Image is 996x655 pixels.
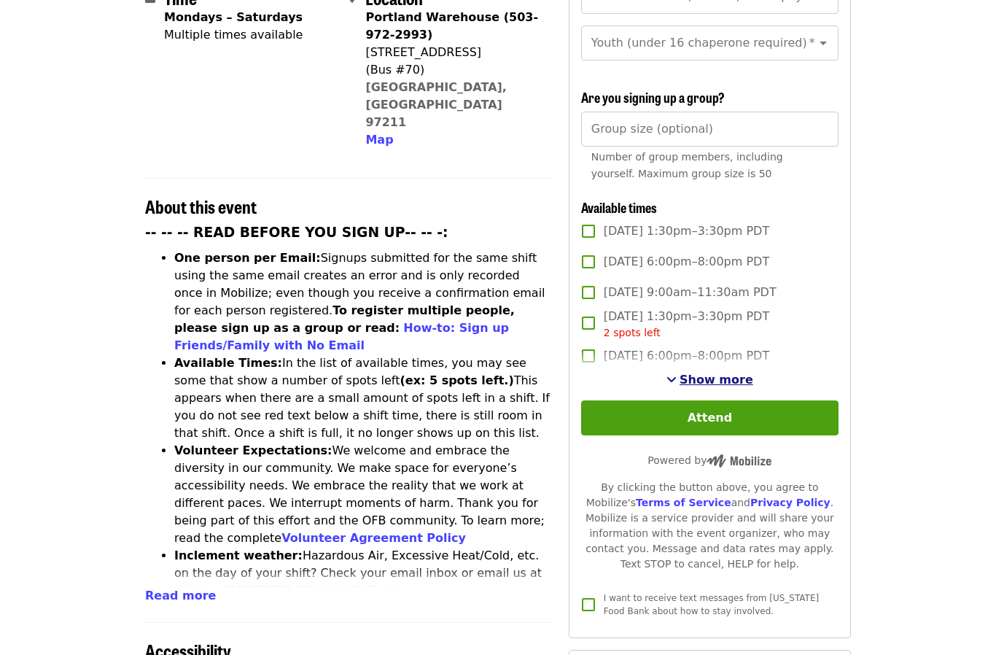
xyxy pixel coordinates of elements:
div: [STREET_ADDRESS] [365,44,539,61]
div: Multiple times available [164,26,303,44]
img: Powered by Mobilize [707,454,771,468]
span: [DATE] 6:00pm–8:00pm PDT [604,253,769,271]
span: Map [365,133,393,147]
strong: One person per Email: [174,251,321,265]
span: Show more [680,373,753,387]
strong: Inclement weather: [174,549,303,562]
li: Hazardous Air, Excessive Heat/Cold, etc. on the day of your shift? Check your email inbox or emai... [174,547,551,635]
a: [GEOGRAPHIC_DATA], [GEOGRAPHIC_DATA] 97211 [365,80,507,129]
span: Are you signing up a group? [581,88,725,106]
a: Privacy Policy [750,497,830,508]
span: Read more [145,589,216,602]
a: How-to: Sign up Friends/Family with No Email [174,321,509,352]
span: [DATE] 1:30pm–3:30pm PDT [604,222,769,240]
li: Signups submitted for the same shift using the same email creates an error and is only recorded o... [174,249,551,354]
strong: Volunteer Expectations: [174,443,332,457]
strong: To register multiple people, please sign up as a group or read: [174,303,515,335]
span: Powered by [647,454,771,466]
button: Read more [145,587,216,605]
span: Available times [581,198,657,217]
span: [DATE] 6:00pm–8:00pm PDT [604,347,769,365]
span: Number of group members, including yourself. Maximum group size is 50 [591,151,783,179]
div: By clicking the button above, you agree to Mobilize's and . Mobilize is a service provider and wi... [581,480,839,572]
span: [DATE] 9:00am–11:30am PDT [604,284,777,301]
strong: Mondays – Saturdays [164,10,303,24]
strong: -- -- -- READ BEFORE YOU SIGN UP-- -- -: [145,225,448,240]
button: Attend [581,400,839,435]
button: Open [813,33,833,53]
li: In the list of available times, you may see some that show a number of spots left This appears wh... [174,354,551,442]
button: See more timeslots [666,371,753,389]
div: (Bus #70) [365,61,539,79]
span: 2 spots left [604,327,661,338]
button: Map [365,131,393,149]
strong: Portland Warehouse (503-972-2993) [365,10,538,42]
span: About this event [145,193,257,219]
li: We welcome and embrace the diversity in our community. We make space for everyone’s accessibility... [174,442,551,547]
a: Terms of Service [636,497,731,508]
strong: Available Times: [174,356,282,370]
strong: (ex: 5 spots left.) [400,373,513,387]
input: [object Object] [581,112,839,147]
span: [DATE] 1:30pm–3:30pm PDT [604,308,769,341]
a: Volunteer Agreement Policy [281,531,466,545]
span: I want to receive text messages from [US_STATE] Food Bank about how to stay involved. [604,593,819,616]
